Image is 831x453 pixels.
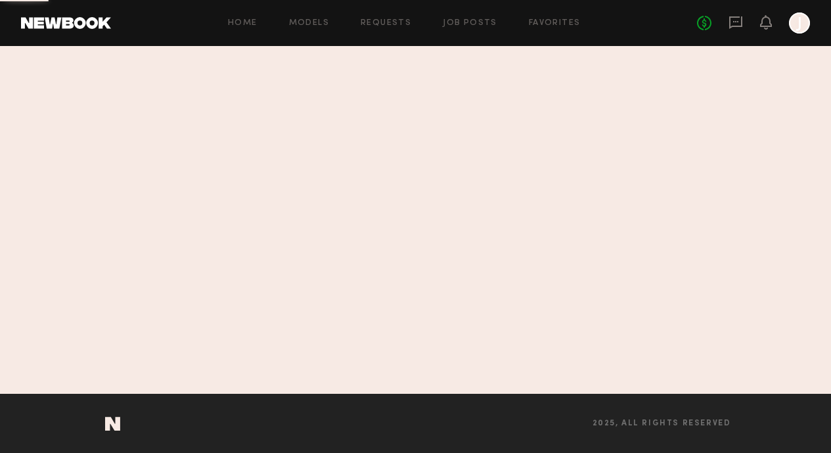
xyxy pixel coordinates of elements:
[228,19,258,28] a: Home
[529,19,581,28] a: Favorites
[789,12,810,34] a: J
[593,419,731,428] span: 2025, all rights reserved
[361,19,411,28] a: Requests
[289,19,329,28] a: Models
[443,19,497,28] a: Job Posts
